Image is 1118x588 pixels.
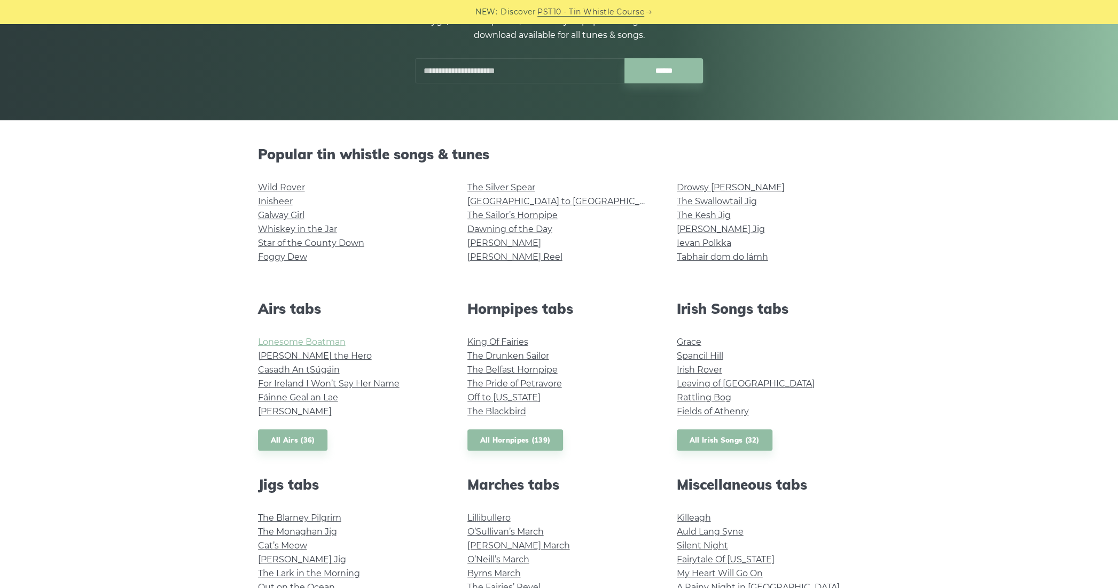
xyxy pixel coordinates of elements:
[258,392,338,403] a: Fáinne Geal an Lae
[467,513,511,523] a: Lillibullero
[258,182,305,192] a: Wild Rover
[258,337,346,347] a: Lonesome Boatman
[677,476,861,493] h2: Miscellaneous tabs
[258,554,346,564] a: [PERSON_NAME] Jig
[467,365,558,375] a: The Belfast Hornpipe
[467,568,521,578] a: Byrns March
[467,351,549,361] a: The Drunken Sailor
[258,146,861,163] h2: Popular tin whistle songs & tunes
[258,224,337,234] a: Whiskey in the Jar
[467,337,528,347] a: King Of Fairies
[677,337,701,347] a: Grace
[467,392,541,403] a: Off to [US_STATE]
[475,6,497,18] span: NEW:
[677,527,744,537] a: Auld Lang Syne
[258,365,340,375] a: Casadh An tSúgáin
[258,527,337,537] a: The Monaghan Jig
[677,196,757,206] a: The Swallowtail Jig
[677,365,722,375] a: Irish Rover
[467,378,562,389] a: The Pride of Petravore
[467,554,529,564] a: O’Neill’s March
[677,378,815,389] a: Leaving of [GEOGRAPHIC_DATA]
[677,392,731,403] a: Rattling Bog
[677,540,728,551] a: Silent Night
[258,406,332,416] a: [PERSON_NAME]
[258,429,328,451] a: All Airs (36)
[467,429,564,451] a: All Hornpipes (139)
[467,406,526,416] a: The Blackbird
[258,540,307,551] a: Cat’s Meow
[258,210,304,220] a: Galway Girl
[677,554,775,564] a: Fairytale Of [US_STATE]
[467,540,570,551] a: [PERSON_NAME] March
[677,351,723,361] a: Spancil Hill
[677,429,772,451] a: All Irish Songs (32)
[258,568,360,578] a: The Lark in the Morning
[258,238,364,248] a: Star of the County Down
[677,210,731,220] a: The Kesh Jig
[677,252,768,262] a: Tabhair dom do lámh
[677,513,711,523] a: Killeagh
[467,238,541,248] a: [PERSON_NAME]
[537,6,644,18] a: PST10 - Tin Whistle Course
[258,476,442,493] h2: Jigs tabs
[258,300,442,317] h2: Airs tabs
[258,378,400,389] a: For Ireland I Won’t Say Her Name
[258,513,341,523] a: The Blarney Pilgrim
[467,224,552,234] a: Dawning of the Day
[258,351,372,361] a: [PERSON_NAME] the Hero
[258,252,307,262] a: Foggy Dew
[258,196,293,206] a: Inisheer
[467,210,558,220] a: The Sailor’s Hornpipe
[467,300,651,317] h2: Hornpipes tabs
[501,6,536,18] span: Discover
[677,238,731,248] a: Ievan Polkka
[467,527,544,537] a: O’Sullivan’s March
[677,406,749,416] a: Fields of Athenry
[467,476,651,493] h2: Marches tabs
[677,182,785,192] a: Drowsy [PERSON_NAME]
[467,252,562,262] a: [PERSON_NAME] Reel
[677,300,861,317] h2: Irish Songs tabs
[467,196,664,206] a: [GEOGRAPHIC_DATA] to [GEOGRAPHIC_DATA]
[467,182,535,192] a: The Silver Spear
[677,224,765,234] a: [PERSON_NAME] Jig
[677,568,763,578] a: My Heart Will Go On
